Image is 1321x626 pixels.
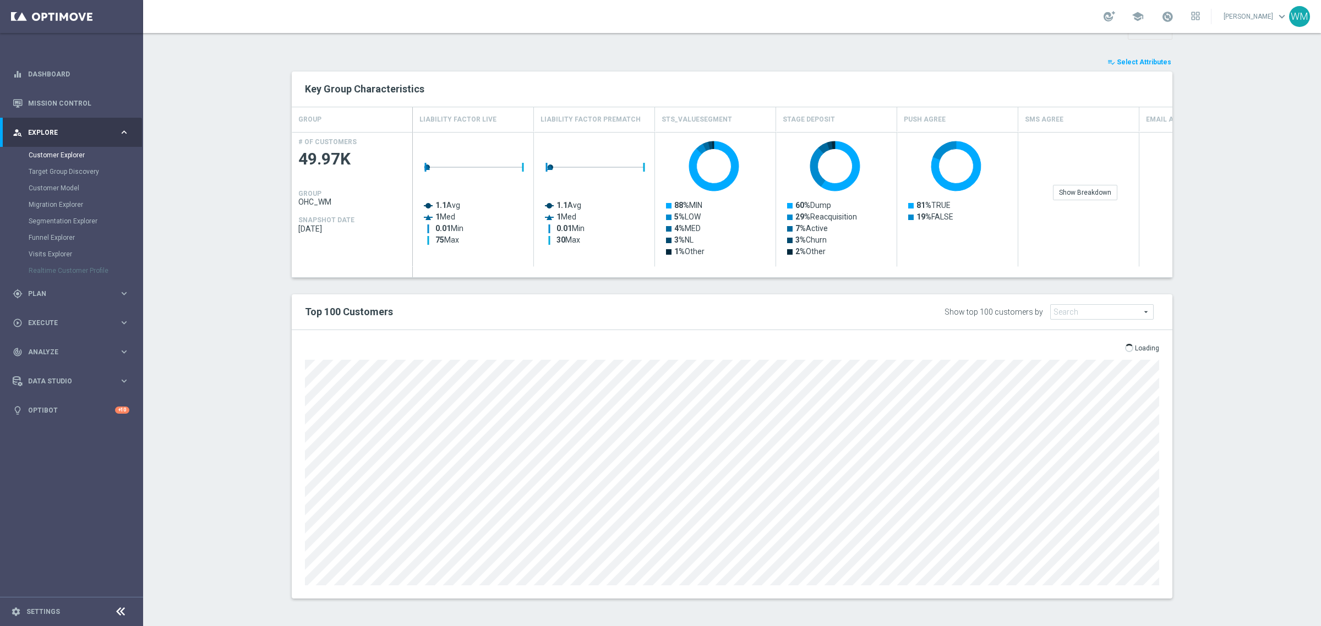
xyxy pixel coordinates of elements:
[29,250,114,259] a: Visits Explorer
[115,407,129,414] div: +10
[795,247,826,256] text: Other
[556,201,567,210] tspan: 1.1
[795,247,806,256] tspan: 2%
[435,201,460,210] text: Avg
[298,197,406,206] span: OHC_WM
[298,149,406,170] span: 49.97K
[28,349,119,355] span: Analyze
[29,167,114,176] a: Target Group Discovery
[435,235,444,244] tspan: 75
[292,132,413,267] div: Press SPACE to select this row.
[298,216,354,224] h4: SNAPSHOT DATE
[556,201,581,210] text: Avg
[556,224,572,233] tspan: 0.01
[28,89,129,118] a: Mission Control
[13,128,23,138] i: person_search
[1146,110,1191,129] h4: Email Agree
[29,200,114,209] a: Migration Explorer
[1135,344,1159,353] p: Loading
[556,235,565,244] tspan: 30
[1053,185,1117,200] div: Show Breakdown
[783,110,835,129] h4: Stage Deposit
[674,235,685,244] tspan: 3%
[662,110,732,129] h4: STS_ValueSegment
[556,212,561,221] tspan: 1
[674,224,701,233] text: MED
[12,319,130,327] div: play_circle_outline Execute keyboard_arrow_right
[1106,56,1172,68] button: playlist_add_check Select Attributes
[674,247,705,256] text: Other
[13,405,23,415] i: lightbulb
[12,128,130,137] div: person_search Explore keyboard_arrow_right
[28,129,119,136] span: Explore
[29,246,142,262] div: Visits Explorer
[1222,8,1289,25] a: [PERSON_NAME]keyboard_arrow_down
[419,110,496,129] h4: Liability Factor Live
[1117,58,1171,66] span: Select Attributes
[13,347,119,357] div: Analyze
[674,235,694,244] text: NL
[795,235,827,244] text: Churn
[26,608,60,615] a: Settings
[435,212,455,221] text: Med
[28,396,115,425] a: Optibot
[674,212,701,221] text: LOW
[795,201,810,210] tspan: 60%
[1289,6,1310,27] div: WM
[12,348,130,356] button: track_changes Analyze keyboard_arrow_right
[13,289,119,299] div: Plan
[795,224,828,233] text: Active
[29,262,142,279] div: Realtime Customer Profile
[29,184,114,193] a: Customer Model
[29,213,142,229] div: Segmentation Explorer
[916,201,951,210] text: TRUE
[916,212,931,221] tspan: 19%
[28,59,129,89] a: Dashboard
[29,151,114,160] a: Customer Explorer
[13,347,23,357] i: track_changes
[12,99,130,108] button: Mission Control
[29,217,114,226] a: Segmentation Explorer
[435,224,463,233] text: Min
[29,233,114,242] a: Funnel Explorer
[28,378,119,385] span: Data Studio
[28,320,119,326] span: Execute
[13,318,119,328] div: Execute
[674,201,702,210] text: MIN
[298,190,321,197] h4: GROUP
[945,307,1043,317] div: Show top 100 customers by
[29,163,142,180] div: Target Group Discovery
[795,212,810,221] tspan: 29%
[298,138,357,146] h4: # OF CUSTOMERS
[305,83,1159,96] h2: Key Group Characteristics
[13,69,23,79] i: equalizer
[13,318,23,328] i: play_circle_outline
[795,201,831,210] text: Dump
[674,247,685,256] tspan: 1%
[13,396,129,425] div: Optibot
[904,110,946,129] h4: Push Agree
[29,180,142,196] div: Customer Model
[12,70,130,79] button: equalizer Dashboard
[541,110,641,129] h4: Liability Factor Prematch
[435,201,446,210] tspan: 1.1
[29,147,142,163] div: Customer Explorer
[13,128,119,138] div: Explore
[13,289,23,299] i: gps_fixed
[1132,10,1144,23] span: school
[298,110,321,129] h4: GROUP
[674,224,685,233] tspan: 4%
[795,224,806,233] tspan: 7%
[12,377,130,386] button: Data Studio keyboard_arrow_right
[12,289,130,298] button: gps_fixed Plan keyboard_arrow_right
[916,212,953,221] text: FALSE
[119,288,129,299] i: keyboard_arrow_right
[12,406,130,415] button: lightbulb Optibot +10
[29,196,142,213] div: Migration Explorer
[1107,58,1115,66] i: playlist_add_check
[556,224,585,233] text: Min
[674,201,689,210] tspan: 88%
